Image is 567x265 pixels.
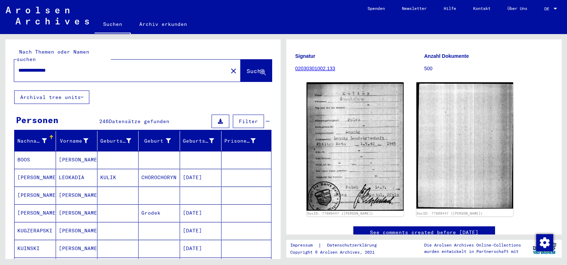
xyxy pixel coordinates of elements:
span: Suche [247,67,264,74]
mat-cell: [PERSON_NAME] [15,187,56,204]
mat-cell: [PERSON_NAME] [56,204,97,222]
p: wurden entwickelt in Partnerschaft mit [424,248,521,255]
div: Geburtsname [100,135,140,147]
span: Datensätze gefunden [109,118,169,125]
span: 246 [99,118,109,125]
mat-cell: [PERSON_NAME] [15,169,56,186]
div: Geburtsdatum [183,137,214,145]
p: 500 [424,65,553,72]
button: Suche [241,60,272,82]
mat-cell: [DATE] [180,169,221,186]
mat-cell: Grodek [139,204,180,222]
span: DE [544,6,552,11]
a: See comments created before [DATE] [370,229,478,236]
div: | [290,242,385,249]
mat-cell: KULIK [97,169,139,186]
mat-header-cell: Geburt‏ [139,131,180,151]
div: Personen [16,114,58,126]
mat-cell: [DATE] [180,204,221,222]
mat-header-cell: Prisoner # [221,131,271,151]
mat-cell: LEOKADIA [56,169,97,186]
mat-cell: [PERSON_NAME] [56,222,97,239]
mat-cell: KUINSKI [15,240,56,257]
mat-icon: close [229,67,238,75]
button: Clear [226,64,241,78]
img: 002.jpg [416,82,513,209]
img: Arolsen_neg.svg [6,7,89,24]
mat-cell: [DATE] [180,240,221,257]
a: DocID: 77609447 ([PERSON_NAME]) [307,211,373,215]
mat-cell: CHOROCHORYN [139,169,180,186]
div: Nachname [17,137,47,145]
mat-cell: [PERSON_NAME] [56,187,97,204]
button: Filter [233,115,264,128]
mat-cell: [DATE] [180,222,221,239]
mat-header-cell: Vorname [56,131,97,151]
img: yv_logo.png [531,239,558,257]
a: Impressum [290,242,318,249]
mat-cell: KUGZERAPSKI [15,222,56,239]
mat-cell: BOOS [15,151,56,169]
div: Geburtsname [100,137,131,145]
p: Die Arolsen Archives Online-Collections [424,242,521,248]
div: Prisoner # [224,135,264,147]
div: Prisoner # [224,137,256,145]
button: Archival tree units [14,90,89,104]
mat-cell: [PERSON_NAME] [56,240,97,257]
mat-header-cell: Geburtsdatum [180,131,221,151]
div: Geburt‏ [141,135,180,147]
img: 001.jpg [307,82,404,211]
mat-header-cell: Nachname [15,131,56,151]
div: Geburt‏ [141,137,171,145]
div: Vorname [59,137,88,145]
a: Suchen [95,16,131,34]
div: Vorname [59,135,97,147]
a: Archiv erkunden [131,16,196,33]
a: DocID: 77609447 ([PERSON_NAME]) [417,211,483,215]
a: Datenschutzerklärung [321,242,385,249]
img: Zustimmung ändern [536,234,553,251]
mat-header-cell: Geburtsname [97,131,139,151]
b: Anzahl Dokumente [424,53,469,59]
mat-cell: [PERSON_NAME] [56,151,97,169]
div: Nachname [17,135,56,147]
p: Copyright © Arolsen Archives, 2021 [290,249,385,255]
mat-label: Nach Themen oder Namen suchen [17,49,89,62]
div: Geburtsdatum [183,135,223,147]
a: 02030301002.133 [295,66,335,71]
span: Filter [239,118,258,125]
mat-cell: [PERSON_NAME] [15,204,56,222]
b: Signatur [295,53,315,59]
